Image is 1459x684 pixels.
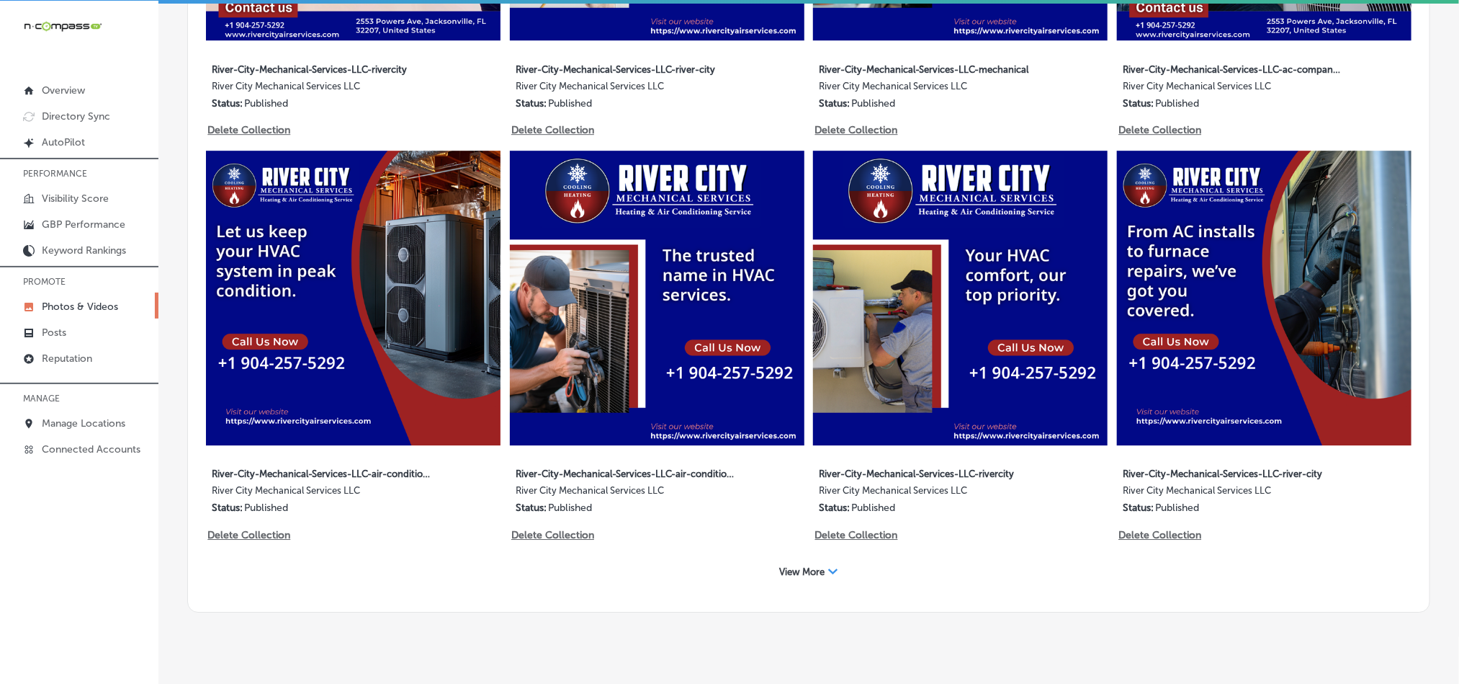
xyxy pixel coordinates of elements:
[815,124,897,136] p: Delete Collection
[820,485,1038,502] label: River City Mechanical Services LLC
[23,19,102,33] img: 660ab0bf-5cc7-4cb8-ba1c-48b5ae0f18e60NCTV_CLogo_TV_Black_-500x88.png
[516,55,735,81] label: River-City-Mechanical-Services-LLC-river-city
[42,218,125,231] p: GBP Performance
[212,81,431,97] label: River City Mechanical Services LLC
[212,502,243,514] p: Status:
[548,97,592,110] p: Published
[1123,55,1342,81] label: River-City-Mechanical-Services-LLC-ac-companies
[1118,529,1200,541] p: Delete Collection
[516,502,547,514] p: Status:
[206,151,500,445] img: Collection thumbnail
[1155,97,1199,110] p: Published
[511,124,593,136] p: Delete Collection
[42,244,126,257] p: Keyword Rankings
[820,81,1038,97] label: River City Mechanical Services LLC
[1123,81,1342,97] label: River City Mechanical Services LLC
[1123,460,1342,485] label: River-City-Mechanical-Services-LLC-river-city
[244,97,288,110] p: Published
[212,97,243,110] p: Status:
[510,151,804,445] img: Collection thumbnail
[820,97,850,110] p: Status:
[852,97,896,110] p: Published
[1123,502,1154,514] p: Status:
[820,502,850,514] p: Status:
[42,84,85,97] p: Overview
[779,567,825,577] span: View More
[548,502,592,514] p: Published
[1155,502,1199,514] p: Published
[1123,485,1342,502] label: River City Mechanical Services LLC
[820,460,1038,485] label: River-City-Mechanical-Services-LLC-rivercity
[1123,97,1154,110] p: Status:
[42,192,109,205] p: Visibility Score
[42,327,66,339] p: Posts
[1118,124,1200,136] p: Delete Collection
[212,460,431,485] label: River-City-Mechanical-Services-LLC-air-conditioning-repair-near-me
[852,502,896,514] p: Published
[42,110,110,123] p: Directory Sync
[511,529,593,541] p: Delete Collection
[516,460,735,485] label: River-City-Mechanical-Services-LLC-air-conditioning-repair
[42,136,85,148] p: AutoPilot
[42,301,118,313] p: Photos & Videos
[1117,151,1411,445] img: Collection thumbnail
[42,352,92,365] p: Reputation
[42,443,140,456] p: Connected Accounts
[207,124,289,136] p: Delete Collection
[516,81,735,97] label: River City Mechanical Services LLC
[516,97,547,110] p: Status:
[42,417,125,430] p: Manage Locations
[207,529,289,541] p: Delete Collection
[815,529,897,541] p: Delete Collection
[813,151,1108,445] img: Collection thumbnail
[244,502,288,514] p: Published
[516,485,735,502] label: River City Mechanical Services LLC
[212,485,431,502] label: River City Mechanical Services LLC
[820,55,1038,81] label: River-City-Mechanical-Services-LLC-mechanical
[212,55,431,81] label: River-City-Mechanical-Services-LLC-rivercity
